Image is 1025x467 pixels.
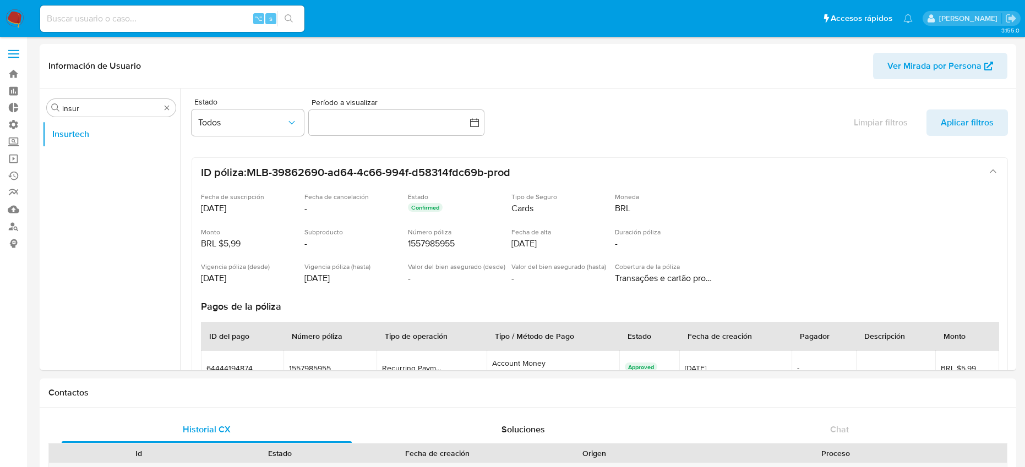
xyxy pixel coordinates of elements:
button: Ver Mirada por Persona [873,53,1007,79]
input: Buscar [62,103,160,113]
button: Buscar [51,103,60,112]
button: Borrar [162,103,171,112]
button: Insurtech [42,121,180,147]
a: Notificaciones [903,14,913,23]
span: Ver Mirada por Persona [887,53,982,79]
a: Salir [1005,13,1017,24]
span: Chat [830,423,849,436]
input: Buscar usuario o caso... [40,12,304,26]
div: Fecha de creación [358,448,516,459]
span: Soluciones [501,423,545,436]
p: giuliana.competiello@mercadolibre.com [939,13,1001,24]
span: Historial CX [183,423,231,436]
span: Accesos rápidos [831,13,892,24]
div: Origen [531,448,657,459]
span: s [269,13,272,24]
button: search-icon [277,11,300,26]
h1: Información de Usuario [48,61,141,72]
span: ⌥ [254,13,263,24]
div: Proceso [673,448,999,459]
h1: Contactos [48,387,1007,398]
div: Id [76,448,202,459]
div: Estado [217,448,344,459]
